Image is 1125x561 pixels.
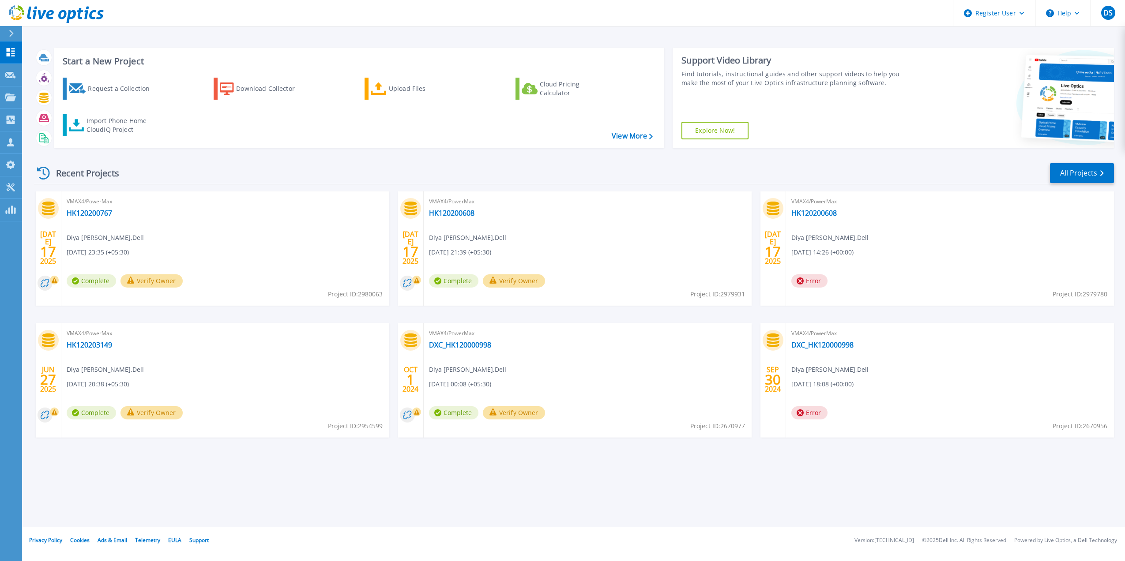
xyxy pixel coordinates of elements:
[429,197,746,206] span: VMAX4/PowerMax
[791,365,869,374] span: Diya [PERSON_NAME] , Dell
[764,232,781,264] div: [DATE] 2025
[406,376,414,383] span: 1
[98,536,127,544] a: Ads & Email
[135,536,160,544] a: Telemetry
[67,406,116,419] span: Complete
[429,365,506,374] span: Diya [PERSON_NAME] , Dell
[67,329,384,338] span: VMAX4/PowerMax
[402,363,419,396] div: OCT 2024
[765,376,781,383] span: 30
[540,80,610,97] div: Cloud Pricing Calculator
[120,406,183,419] button: Verify Owner
[328,421,383,431] span: Project ID: 2954599
[765,248,781,255] span: 17
[681,55,910,66] div: Support Video Library
[429,233,506,243] span: Diya [PERSON_NAME] , Dell
[1014,538,1117,543] li: Powered by Live Optics, a Dell Technology
[791,197,1109,206] span: VMAX4/PowerMax
[67,365,144,374] span: Diya [PERSON_NAME] , Dell
[168,536,181,544] a: EULA
[67,233,144,243] span: Diya [PERSON_NAME] , Dell
[429,329,746,338] span: VMAX4/PowerMax
[515,78,614,100] a: Cloud Pricing Calculator
[87,116,155,134] div: Import Phone Home CloudIQ Project
[429,340,491,349] a: DXC_HK120000998
[403,248,418,255] span: 17
[40,363,56,396] div: JUN 2025
[328,289,383,299] span: Project ID: 2980063
[389,80,459,97] div: Upload Files
[214,78,312,100] a: Download Collector
[120,274,183,288] button: Verify Owner
[1053,289,1107,299] span: Project ID: 2979780
[29,536,62,544] a: Privacy Policy
[791,329,1109,338] span: VMAX4/PowerMax
[365,78,463,100] a: Upload Files
[922,538,1006,543] li: © 2025 Dell Inc. All Rights Reserved
[67,379,129,389] span: [DATE] 20:38 (+05:30)
[429,247,491,257] span: [DATE] 21:39 (+05:30)
[690,289,745,299] span: Project ID: 2979931
[681,122,749,139] a: Explore Now!
[236,80,307,97] div: Download Collector
[88,80,158,97] div: Request a Collection
[40,232,56,264] div: [DATE] 2025
[681,70,910,87] div: Find tutorials, instructional guides and other support videos to help you make the most of your L...
[791,340,854,349] a: DXC_HK120000998
[429,379,491,389] span: [DATE] 00:08 (+05:30)
[189,536,209,544] a: Support
[690,421,745,431] span: Project ID: 2670977
[402,232,419,264] div: [DATE] 2025
[67,274,116,288] span: Complete
[1103,9,1113,16] span: DS
[1053,421,1107,431] span: Project ID: 2670956
[40,248,56,255] span: 17
[791,209,837,217] a: HK120200608
[791,233,869,243] span: Diya [PERSON_NAME] , Dell
[67,247,129,257] span: [DATE] 23:35 (+05:30)
[483,406,545,419] button: Verify Owner
[34,162,131,184] div: Recent Projects
[70,536,90,544] a: Cookies
[63,56,652,66] h3: Start a New Project
[429,406,478,419] span: Complete
[67,340,112,349] a: HK120203149
[40,376,56,383] span: 27
[483,274,545,288] button: Verify Owner
[1050,163,1114,183] a: All Projects
[791,247,854,257] span: [DATE] 14:26 (+00:00)
[854,538,914,543] li: Version: [TECHNICAL_ID]
[67,197,384,206] span: VMAX4/PowerMax
[612,132,653,140] a: View More
[764,363,781,396] div: SEP 2024
[429,274,478,288] span: Complete
[791,274,828,288] span: Error
[429,209,474,217] a: HK120200608
[67,209,112,217] a: HK120200767
[791,379,854,389] span: [DATE] 18:08 (+00:00)
[791,406,828,419] span: Error
[63,78,161,100] a: Request a Collection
